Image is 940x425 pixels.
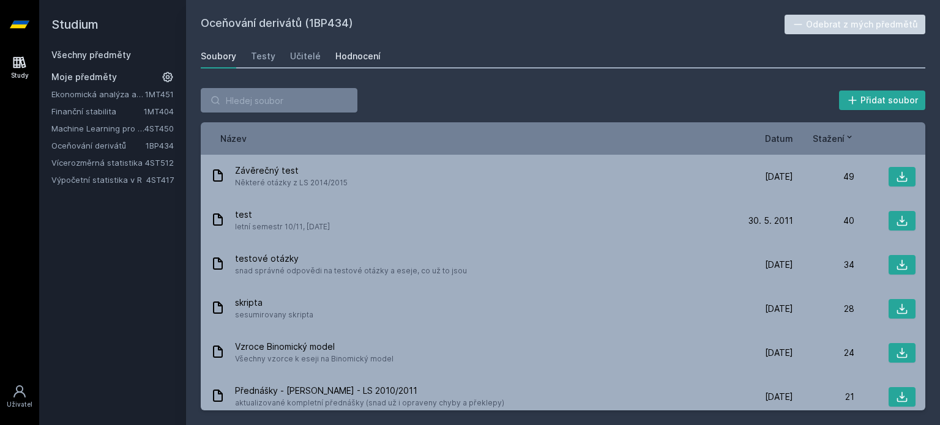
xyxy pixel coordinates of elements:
[793,303,854,315] div: 28
[813,132,854,145] button: Stažení
[839,91,926,110] button: Přidat soubor
[235,265,467,277] span: snad správné odpovědi na testové otázky a eseje, co už to jsou
[201,50,236,62] div: Soubory
[765,132,793,145] button: Datum
[2,378,37,415] a: Uživatel
[235,164,348,177] span: Závěrečný test
[793,215,854,227] div: 40
[813,132,845,145] span: Stažení
[51,139,146,152] a: Oceňování derivátů
[235,309,313,321] span: sesumirovany skripta
[146,175,174,185] a: 4ST417
[765,347,793,359] span: [DATE]
[146,141,174,150] a: 1BP434
[793,171,854,183] div: 49
[201,15,785,34] h2: Oceňování derivátů (1BP434)
[765,303,793,315] span: [DATE]
[765,391,793,403] span: [DATE]
[51,122,144,135] a: Machine Learning pro ekonomické modelování
[144,106,174,116] a: 1MT404
[51,88,145,100] a: Ekonomická analýza a prognóza
[51,174,146,186] a: Výpočetní statistika v R
[251,50,275,62] div: Testy
[11,71,29,80] div: Study
[2,49,37,86] a: Study
[235,397,504,409] span: aktualizované kompletní přednášky (snad už i opraveny chyby a překlepy)
[235,341,394,353] span: Vzroce Binomický model
[290,44,321,68] a: Učitelé
[748,215,793,227] span: 30. 5. 2011
[793,347,854,359] div: 24
[335,44,381,68] a: Hodnocení
[7,400,32,409] div: Uživatel
[290,50,321,62] div: Učitelé
[235,297,313,309] span: skripta
[235,385,504,397] span: Přednášky - [PERSON_NAME] - LS 2010/2011
[765,171,793,183] span: [DATE]
[235,253,467,265] span: testové otázky
[201,88,357,113] input: Hledej soubor
[145,89,174,99] a: 1MT451
[793,391,854,403] div: 21
[235,177,348,189] span: Některé otázky z LS 2014/2015
[145,158,174,168] a: 4ST512
[201,44,236,68] a: Soubory
[765,259,793,271] span: [DATE]
[235,209,330,221] span: test
[793,259,854,271] div: 34
[51,71,117,83] span: Moje předměty
[785,15,926,34] button: Odebrat z mých předmětů
[51,157,145,169] a: Vícerozměrná statistika
[251,44,275,68] a: Testy
[51,50,131,60] a: Všechny předměty
[235,353,394,365] span: Všechny vzorce k eseji na Binomický model
[235,221,330,233] span: letní semestr 10/11, [DATE]
[335,50,381,62] div: Hodnocení
[144,124,174,133] a: 4ST450
[51,105,144,117] a: Finanční stabilita
[220,132,247,145] button: Název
